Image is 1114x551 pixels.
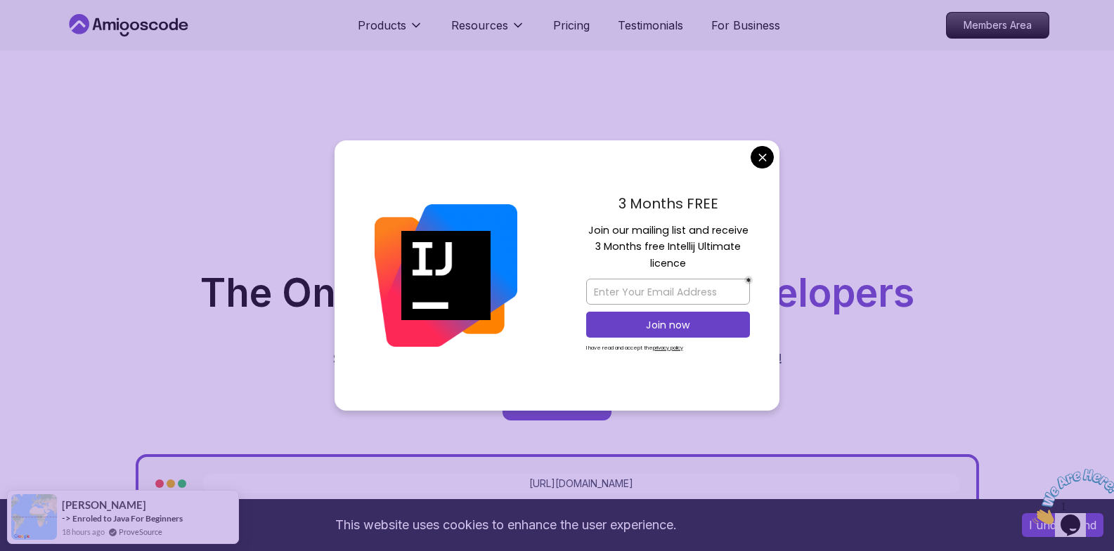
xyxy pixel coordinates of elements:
[451,17,508,34] p: Resources
[1027,463,1114,530] iframe: chat widget
[358,17,423,45] button: Products
[62,512,71,524] span: ->
[6,6,11,18] span: 1
[451,17,525,45] button: Resources
[77,274,1038,312] h1: The One-Stop Platform for
[711,17,780,34] a: For Business
[553,17,590,34] a: Pricing
[704,270,914,316] span: Developers
[62,526,105,538] span: 18 hours ago
[358,17,406,34] p: Products
[947,13,1049,38] p: Members Area
[1022,513,1103,537] button: Accept cookies
[618,17,683,34] a: Testimonials
[119,526,162,538] a: ProveSource
[11,510,1001,540] div: This website uses cookies to enhance the user experience.
[11,494,57,540] img: provesource social proof notification image
[321,329,794,369] p: Get unlimited access to coding , , and . Start your journey or level up your career with Amigosco...
[72,513,183,524] a: Enroled to Java For Beginners
[6,6,93,61] img: Chat attention grabber
[529,477,633,491] a: [URL][DOMAIN_NAME]
[62,499,146,511] span: [PERSON_NAME]
[946,12,1049,39] a: Members Area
